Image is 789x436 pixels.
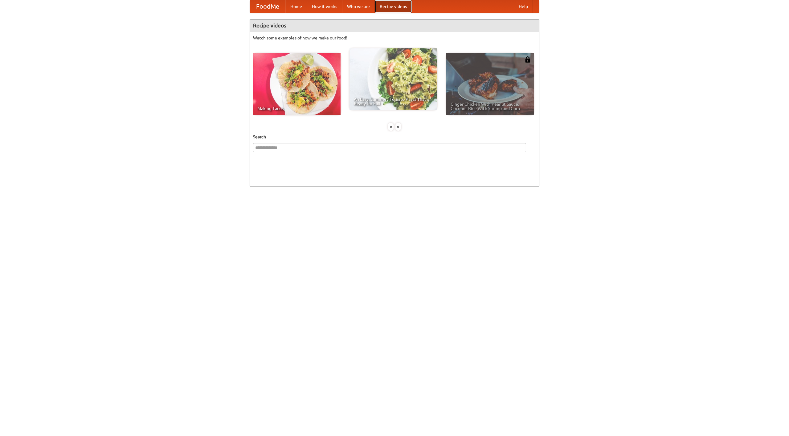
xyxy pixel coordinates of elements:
h5: Search [253,134,536,140]
div: « [388,123,394,131]
img: 483408.png [525,56,531,63]
a: Home [285,0,307,13]
a: How it works [307,0,342,13]
a: Help [514,0,533,13]
a: An Easy, Summery Tomato Pasta That's Ready for Fall [350,48,437,110]
span: An Easy, Summery Tomato Pasta That's Ready for Fall [354,97,433,106]
a: Making Tacos [253,53,341,115]
a: Who we are [342,0,375,13]
h4: Recipe videos [250,19,539,32]
a: Recipe videos [375,0,412,13]
span: Making Tacos [257,106,336,111]
p: Watch some examples of how we make our food! [253,35,536,41]
a: FoodMe [250,0,285,13]
div: » [395,123,401,131]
